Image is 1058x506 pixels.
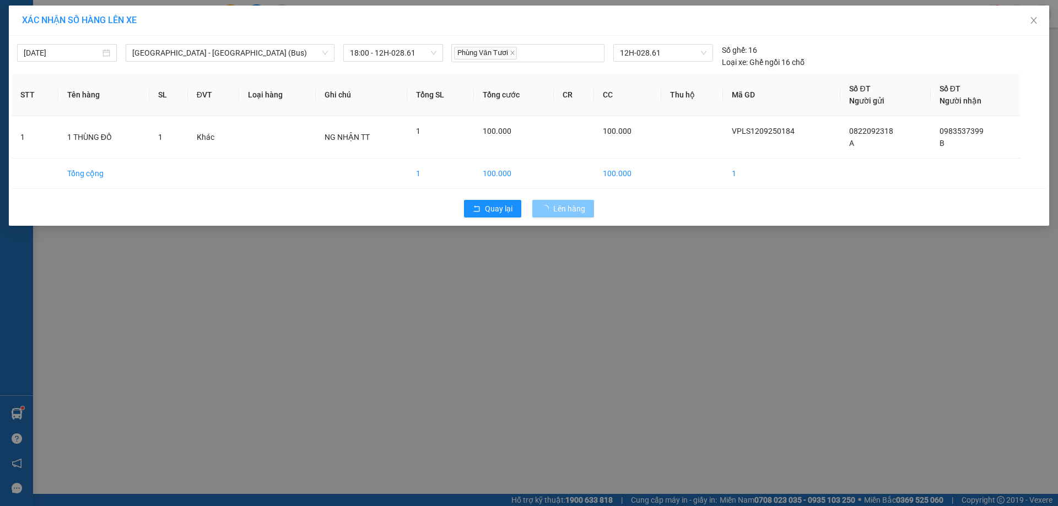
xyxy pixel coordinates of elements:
[12,116,58,159] td: 1
[603,127,631,135] span: 100.000
[350,45,436,61] span: 18:00 - 12H-028.61
[849,96,884,105] span: Người gửi
[58,159,149,189] td: Tổng cộng
[722,44,747,56] span: Số ghế:
[849,84,870,93] span: Số ĐT
[322,50,328,56] span: down
[188,116,239,159] td: Khác
[24,47,100,59] input: 12/09/2025
[722,44,757,56] div: 16
[239,74,316,116] th: Loại hàng
[454,47,516,59] span: Phùng Văn Tươi
[940,96,981,105] span: Người nhận
[723,159,840,189] td: 1
[620,45,706,61] span: 12H-028.61
[1018,6,1049,36] button: Close
[532,200,594,217] button: Lên hàng
[554,74,594,116] th: CR
[723,74,840,116] th: Mã GD
[58,74,149,116] th: Tên hàng
[541,205,553,213] span: loading
[485,203,512,215] span: Quay lại
[940,84,960,93] span: Số ĐT
[407,74,474,116] th: Tổng SL
[474,74,553,116] th: Tổng cước
[722,56,805,68] div: Ghế ngồi 16 chỗ
[849,139,854,148] span: A
[483,127,511,135] span: 100.000
[149,74,188,116] th: SL
[158,133,163,142] span: 1
[940,127,984,135] span: 0983537399
[940,139,944,148] span: B
[58,116,149,159] td: 1 THÙNG ĐỒ
[473,205,481,214] span: rollback
[594,74,662,116] th: CC
[407,159,474,189] td: 1
[474,159,553,189] td: 100.000
[325,133,370,142] span: NG NHẬN TT
[732,127,795,135] span: VPLS1209250184
[416,127,420,135] span: 1
[510,50,515,56] span: close
[188,74,239,116] th: ĐVT
[553,203,585,215] span: Lên hàng
[22,15,137,25] span: XÁC NHẬN SỐ HÀNG LÊN XE
[316,74,407,116] th: Ghi chú
[661,74,723,116] th: Thu hộ
[722,56,748,68] span: Loại xe:
[12,74,58,116] th: STT
[1029,16,1038,25] span: close
[132,45,328,61] span: Lạng Sơn - Hà Nội (Bus)
[849,127,893,135] span: 0822092318
[594,159,662,189] td: 100.000
[464,200,521,217] button: rollbackQuay lại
